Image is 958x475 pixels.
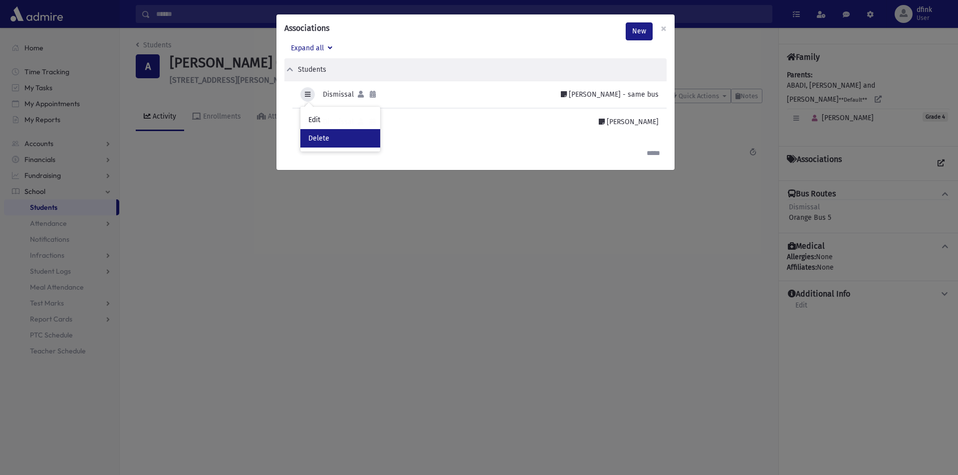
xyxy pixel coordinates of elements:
[626,22,653,40] a: New
[323,89,354,100] div: Dismissal
[561,89,659,100] div: [PERSON_NAME] - same bus
[284,40,339,58] button: Expand all
[284,64,659,75] button: Students
[300,111,380,129] a: Edit
[599,117,659,127] div: [PERSON_NAME]
[661,21,667,35] span: ×
[300,129,380,148] a: Delete
[653,14,675,42] button: Close
[284,22,329,34] h6: Associations
[298,64,326,75] div: Students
